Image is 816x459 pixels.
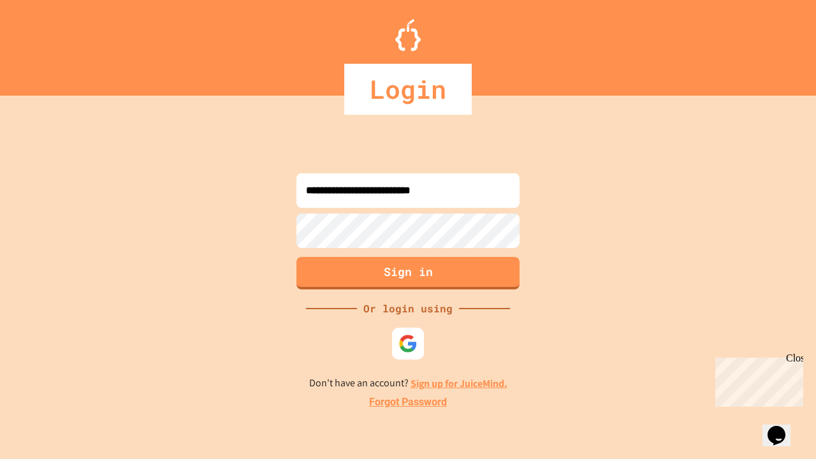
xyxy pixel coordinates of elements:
[344,64,472,115] div: Login
[369,395,447,410] a: Forgot Password
[398,334,418,353] img: google-icon.svg
[762,408,803,446] iframe: chat widget
[309,375,507,391] p: Don't have an account?
[411,377,507,390] a: Sign up for JuiceMind.
[296,257,520,289] button: Sign in
[710,353,803,407] iframe: chat widget
[357,301,459,316] div: Or login using
[5,5,88,81] div: Chat with us now!Close
[395,19,421,51] img: Logo.svg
